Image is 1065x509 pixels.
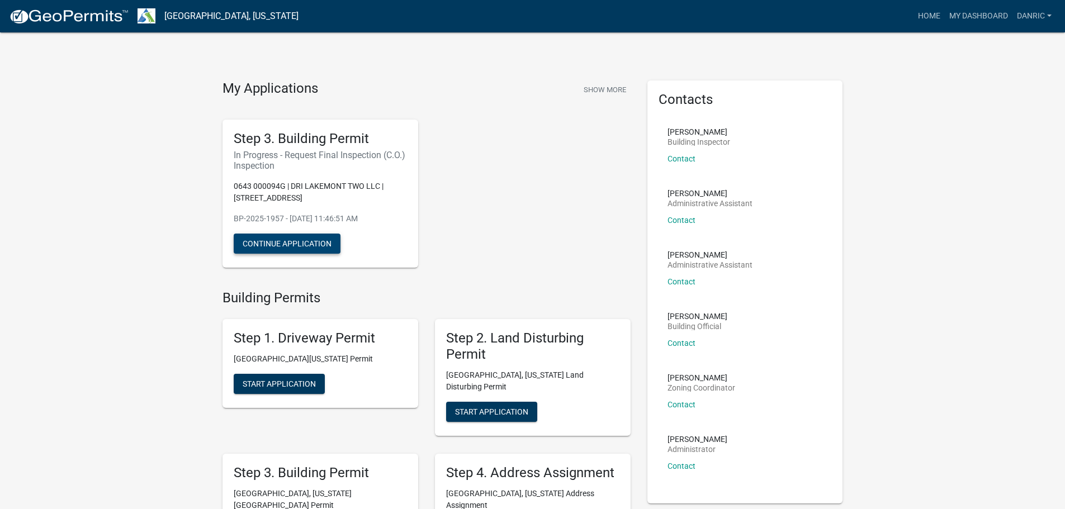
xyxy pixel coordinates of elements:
h5: Contacts [659,92,832,108]
a: Home [913,6,945,27]
p: Administrator [668,445,727,453]
span: Start Application [243,379,316,388]
a: Contact [668,277,695,286]
a: Contact [668,462,695,470]
p: [PERSON_NAME] [668,189,752,197]
h5: Step 2. Land Disturbing Permit [446,330,619,363]
p: Administrative Assistant [668,199,752,207]
button: Show More [579,80,631,99]
h5: Step 1. Driveway Permit [234,330,407,346]
p: [PERSON_NAME] [668,128,730,136]
button: Start Application [446,402,537,422]
p: [PERSON_NAME] [668,312,727,320]
img: Troup County, Georgia [138,8,155,23]
p: Building Inspector [668,138,730,146]
a: Contact [668,154,695,163]
p: [GEOGRAPHIC_DATA][US_STATE] Permit [234,353,407,365]
a: Contact [668,400,695,409]
h4: My Applications [223,80,318,97]
a: My Dashboard [945,6,1012,27]
p: Building Official [668,322,727,330]
h5: Step 3. Building Permit [234,131,407,147]
h6: In Progress - Request Final Inspection (C.O.) Inspection [234,150,407,171]
p: [GEOGRAPHIC_DATA], [US_STATE] Land Disturbing Permit [446,369,619,393]
button: Continue Application [234,234,340,254]
h5: Step 4. Address Assignment [446,465,619,481]
a: danric [1012,6,1056,27]
p: 0643 000094G | DRI LAKEMONT TWO LLC | [STREET_ADDRESS] [234,180,407,204]
h4: Building Permits [223,290,631,306]
span: Start Application [455,407,528,416]
h5: Step 3. Building Permit [234,465,407,481]
p: [PERSON_NAME] [668,435,727,443]
p: [PERSON_NAME] [668,374,735,382]
p: Zoning Coordinator [668,384,735,392]
a: Contact [668,216,695,225]
p: Administrative Assistant [668,261,752,269]
p: [PERSON_NAME] [668,251,752,259]
button: Start Application [234,374,325,394]
p: BP-2025-1957 - [DATE] 11:46:51 AM [234,213,407,225]
a: Contact [668,339,695,348]
a: [GEOGRAPHIC_DATA], [US_STATE] [164,7,299,26]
